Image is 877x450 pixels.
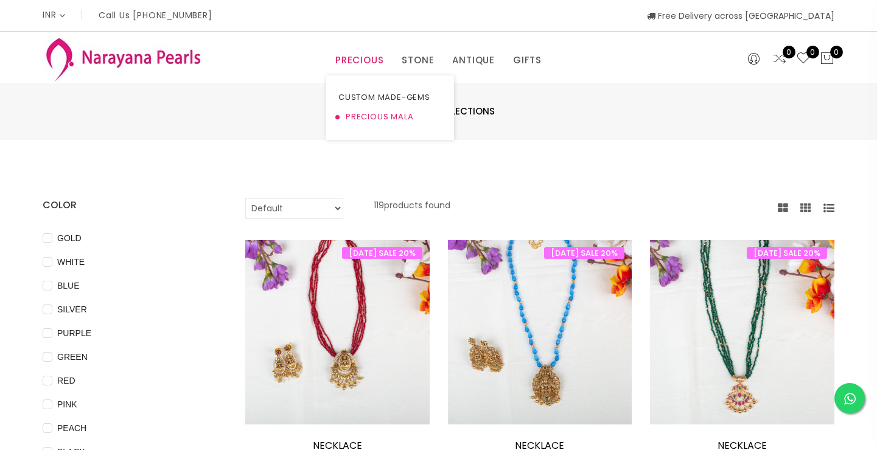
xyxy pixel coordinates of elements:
[52,350,93,364] span: GREEN
[52,398,82,411] span: PINK
[820,51,834,67] button: 0
[783,46,795,58] span: 0
[374,198,450,219] p: 119 products found
[335,51,383,69] a: PRECIOUS
[338,88,442,107] a: CUSTOM MADE-GEMS
[772,51,787,67] a: 0
[52,231,86,245] span: GOLD
[806,46,819,58] span: 0
[432,104,495,119] span: Collections
[452,51,495,69] a: ANTIQUE
[747,247,827,259] span: [DATE] SALE 20%
[342,247,422,259] span: [DATE] SALE 20%
[338,107,442,127] a: PRECIOUS MALA
[52,303,92,316] span: SILVER
[830,46,843,58] span: 0
[43,198,209,213] h4: COLOR
[544,247,624,259] span: [DATE] SALE 20%
[513,51,542,69] a: GIFTS
[52,279,85,292] span: BLUE
[52,326,96,340] span: PURPLE
[402,51,434,69] a: STONE
[52,421,91,435] span: PEACH
[647,10,834,22] span: Free Delivery across [GEOGRAPHIC_DATA]
[52,374,80,387] span: RED
[796,51,811,67] a: 0
[99,11,212,19] p: Call Us [PHONE_NUMBER]
[52,255,89,269] span: WHITE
